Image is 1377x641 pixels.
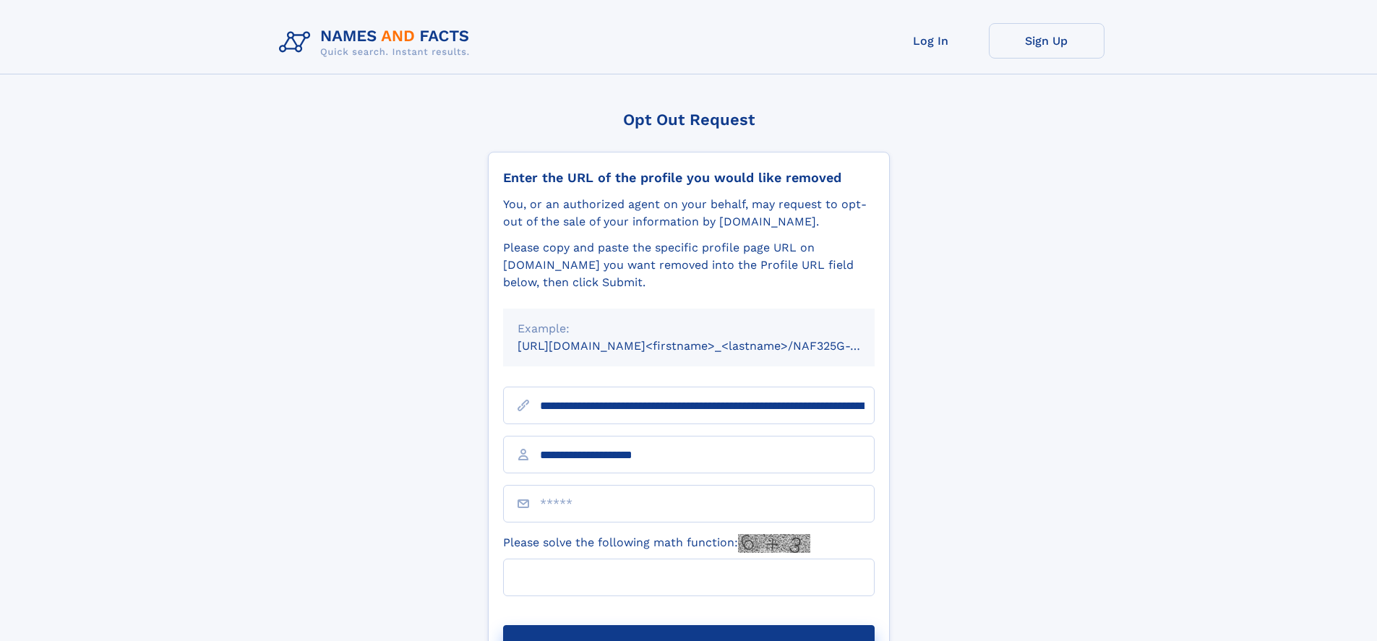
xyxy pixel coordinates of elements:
[989,23,1104,59] a: Sign Up
[518,320,860,337] div: Example:
[873,23,989,59] a: Log In
[273,23,481,62] img: Logo Names and Facts
[503,239,875,291] div: Please copy and paste the specific profile page URL on [DOMAIN_NAME] you want removed into the Pr...
[503,170,875,186] div: Enter the URL of the profile you would like removed
[503,534,810,553] label: Please solve the following math function:
[488,111,890,129] div: Opt Out Request
[518,339,902,353] small: [URL][DOMAIN_NAME]<firstname>_<lastname>/NAF325G-xxxxxxxx
[503,196,875,231] div: You, or an authorized agent on your behalf, may request to opt-out of the sale of your informatio...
